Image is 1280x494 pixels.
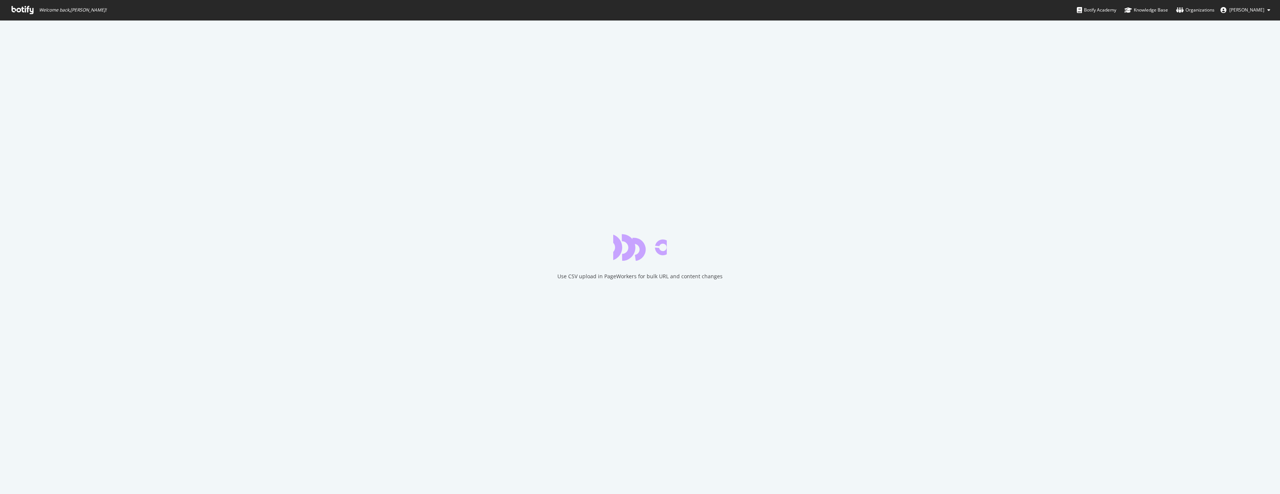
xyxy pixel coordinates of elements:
[1077,6,1116,14] div: Botify Academy
[613,234,667,261] div: animation
[1229,7,1264,13] span: Björn Darko
[1215,4,1276,16] button: [PERSON_NAME]
[1124,6,1168,14] div: Knowledge Base
[1176,6,1215,14] div: Organizations
[39,7,106,13] span: Welcome back, [PERSON_NAME] !
[557,273,723,280] div: Use CSV upload in PageWorkers for bulk URL and content changes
